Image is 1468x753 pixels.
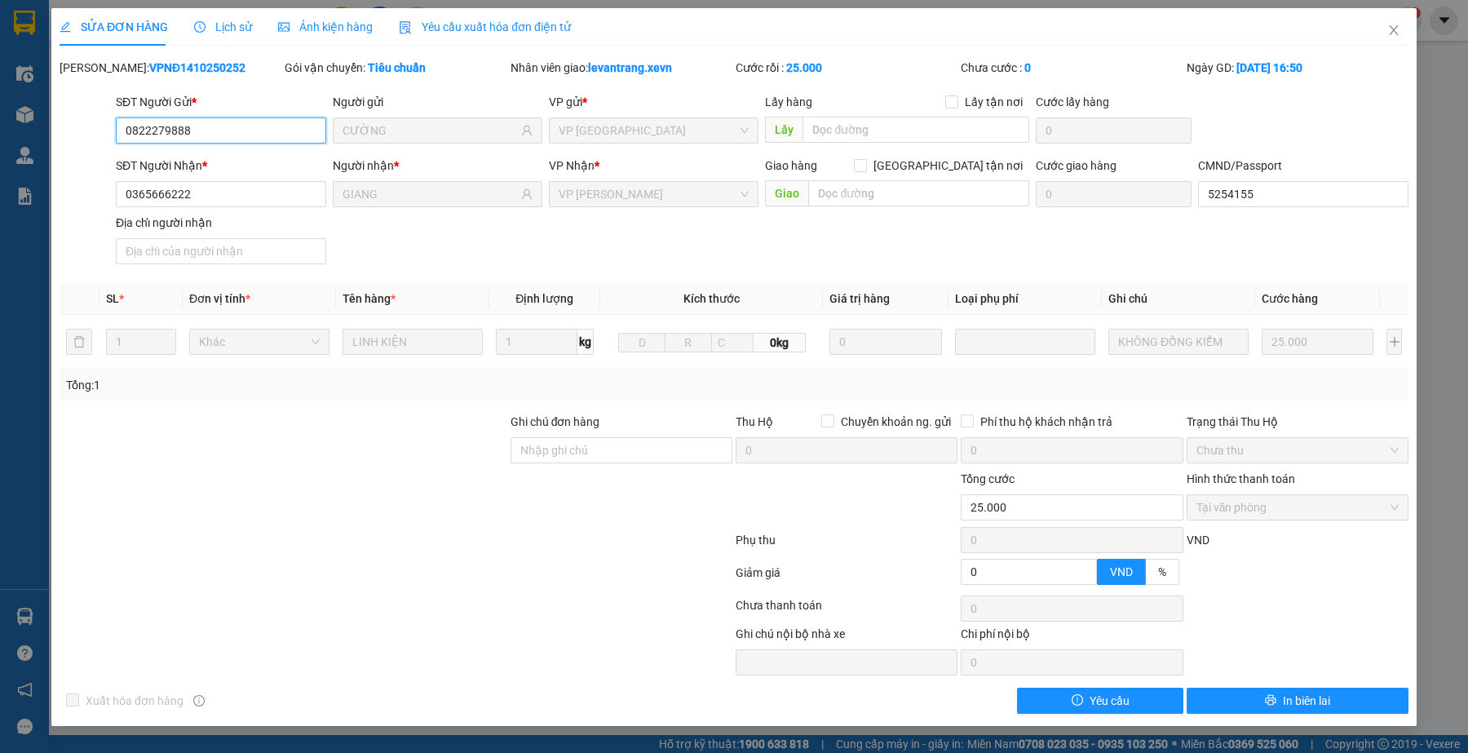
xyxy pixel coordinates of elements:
[1102,283,1255,315] th: Ghi chú
[559,118,749,143] span: VP Nam Định
[559,182,749,206] span: VP Lê Duẩn
[1187,59,1408,77] div: Ngày GD:
[958,93,1029,111] span: Lấy tận nơi
[1187,534,1209,547] span: VND
[736,415,773,428] span: Thu Hộ
[153,40,682,60] li: Số 10 ngõ 15 Ngọc Hồi, Q.[PERSON_NAME], [GEOGRAPHIC_DATA]
[734,531,959,560] div: Phụ thu
[786,61,822,74] b: 25.000
[1090,692,1130,710] span: Yêu cầu
[765,180,808,206] span: Giao
[1187,688,1408,714] button: printerIn biên lai
[1187,472,1295,485] label: Hình thức thanh toán
[521,125,533,136] span: user
[1196,438,1399,463] span: Chưa thu
[736,59,957,77] div: Cước rồi :
[549,93,758,111] div: VP gửi
[808,180,1029,206] input: Dọc đường
[765,159,817,172] span: Giao hàng
[515,292,573,305] span: Định lượng
[736,625,957,649] div: Ghi chú nội bộ nhà xe
[189,292,250,305] span: Đơn vị tính
[754,333,806,352] span: 0kg
[1158,565,1166,578] span: %
[368,61,426,74] b: Tiêu chuẩn
[333,93,542,111] div: Người gửi
[343,329,483,355] input: VD: Bàn, Ghế
[116,157,325,175] div: SĐT Người Nhận
[1187,413,1408,431] div: Trạng thái Thu Hộ
[1036,117,1192,144] input: Cước lấy hàng
[511,59,732,77] div: Nhân viên giao:
[683,292,740,305] span: Kích thước
[1036,159,1116,172] label: Cước giao hàng
[149,61,245,74] b: VPNĐ1410250252
[1265,694,1276,707] span: printer
[1236,61,1302,74] b: [DATE] 16:50
[1024,61,1031,74] b: 0
[60,20,168,33] span: SỬA ĐƠN HÀNG
[399,21,412,34] img: icon
[711,333,754,352] input: C
[343,292,396,305] span: Tên hàng
[278,20,373,33] span: Ảnh kiện hàng
[549,159,595,172] span: VP Nhận
[1110,565,1133,578] span: VND
[961,472,1015,485] span: Tổng cước
[834,413,957,431] span: Chuyển khoản ng. gửi
[1017,688,1183,714] button: exclamation-circleYêu cầu
[577,329,594,355] span: kg
[194,20,252,33] span: Lịch sử
[665,333,712,352] input: R
[1108,329,1249,355] input: Ghi Chú
[116,238,325,264] input: Địa chỉ của người nhận
[60,59,281,77] div: [PERSON_NAME]:
[193,695,205,706] span: info-circle
[20,20,102,102] img: logo.jpg
[1036,95,1109,109] label: Cước lấy hàng
[60,21,71,33] span: edit
[803,117,1029,143] input: Dọc đường
[66,376,567,394] div: Tổng: 1
[20,118,285,145] b: GỬI : VP [PERSON_NAME]
[153,60,682,81] li: Hotline: 19001155
[79,692,190,710] span: Xuất hóa đơn hàng
[199,330,320,354] span: Khác
[1262,292,1318,305] span: Cước hàng
[343,122,518,140] input: Tên người gửi
[343,185,518,203] input: Tên người nhận
[974,413,1119,431] span: Phí thu hộ khách nhận trả
[1371,8,1417,54] button: Close
[829,329,942,355] input: 0
[116,214,325,232] div: Địa chỉ người nhận
[765,117,803,143] span: Lấy
[106,292,119,305] span: SL
[116,93,325,111] div: SĐT Người Gửi
[1262,329,1374,355] input: 0
[1036,181,1192,207] input: Cước giao hàng
[961,59,1183,77] div: Chưa cước :
[588,61,672,74] b: levantrang.xevn
[867,157,1029,175] span: [GEOGRAPHIC_DATA] tận nơi
[1198,157,1408,175] div: CMND/Passport
[194,21,206,33] span: clock-circle
[765,95,812,109] span: Lấy hàng
[948,283,1102,315] th: Loại phụ phí
[1072,694,1083,707] span: exclamation-circle
[521,188,533,200] span: user
[66,329,92,355] button: delete
[399,20,571,33] span: Yêu cầu xuất hóa đơn điện tử
[829,292,890,305] span: Giá trị hàng
[1386,329,1402,355] button: plus
[511,415,600,428] label: Ghi chú đơn hàng
[278,21,290,33] span: picture
[734,596,959,625] div: Chưa thanh toán
[1196,495,1399,520] span: Tại văn phòng
[961,625,1183,649] div: Chi phí nội bộ
[285,59,506,77] div: Gói vận chuyển:
[333,157,542,175] div: Người nhận
[618,333,665,352] input: D
[511,437,732,463] input: Ghi chú đơn hàng
[1283,692,1330,710] span: In biên lai
[734,564,959,592] div: Giảm giá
